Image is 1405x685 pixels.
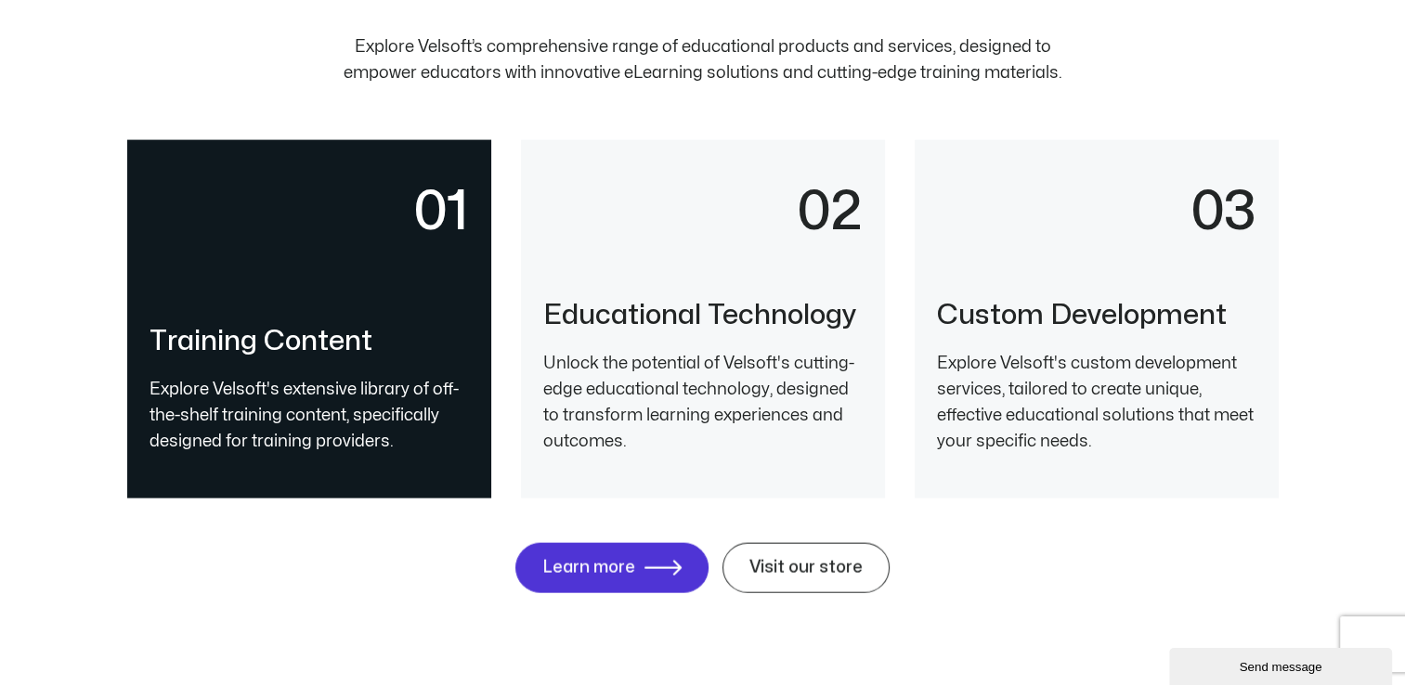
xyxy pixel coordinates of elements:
[937,184,1256,239] p: 03
[1169,644,1396,685] iframe: chat widget
[515,543,709,593] a: Learn more
[150,328,372,355] a: Training Content
[337,34,1067,86] p: Explore Velsoft’s comprehensive range of educational products and services, designed to empower e...
[542,559,635,577] span: Learn more
[543,351,863,455] p: Unlock the potential of Velsoft's cutting-edge educational technology, designed to transform lear...
[749,559,863,577] span: Visit our store
[543,184,863,239] p: 02
[722,543,890,593] a: Visit our store
[150,184,469,239] p: 01
[937,351,1256,455] p: Explore Velsoft's custom development services, tailored to create unique, effective educational s...
[543,302,856,329] a: Educational Technology
[150,377,469,455] p: Explore Velsoft's extensive library of off-the-shelf training content, specifically designed for ...
[937,299,1256,332] h3: Custom Development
